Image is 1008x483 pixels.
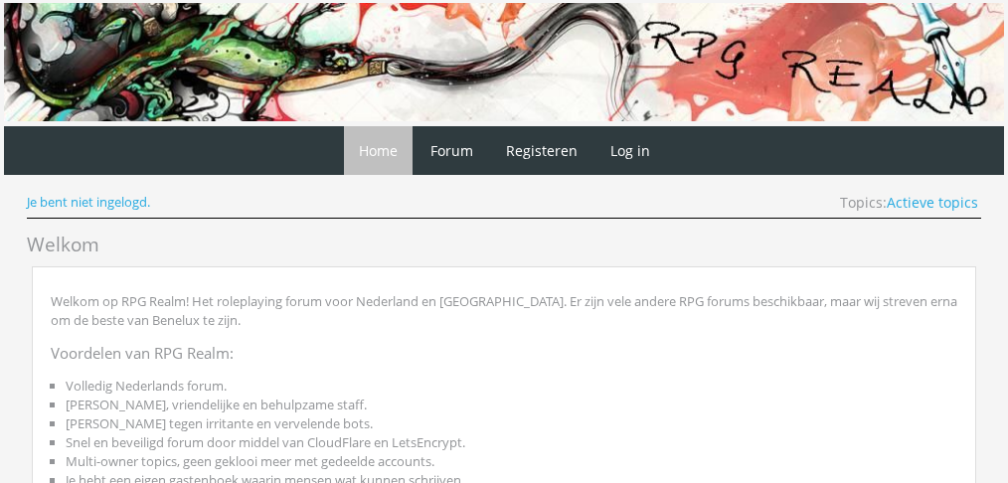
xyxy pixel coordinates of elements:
li: Snel en beveiligd forum door middel van CloudFlare en LetsEncrypt. [66,433,957,452]
a: Actieve topics [887,193,978,212]
li: Volledig Nederlands forum. [66,377,957,396]
li: [PERSON_NAME], vriendelijke en behulpzame staff. [66,396,957,414]
li: Multi-owner topics, geen geklooi meer met gedeelde accounts. [66,452,957,471]
span: Welkom [27,232,99,257]
span: Topics: [840,193,978,212]
a: Home [344,126,413,175]
img: RPG Realm - Banner [4,3,1004,121]
a: Forum [416,126,488,175]
a: Log in [595,126,665,175]
a: Je bent niet ingelogd. [27,193,150,211]
li: [PERSON_NAME] tegen irritante en vervelende bots. [66,414,957,433]
h3: Voordelen van RPG Realm: [51,337,957,370]
a: Registeren [491,126,592,175]
p: Welkom op RPG Realm! Het roleplaying forum voor Nederland en [GEOGRAPHIC_DATA]. Er zijn vele ande... [51,285,957,337]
